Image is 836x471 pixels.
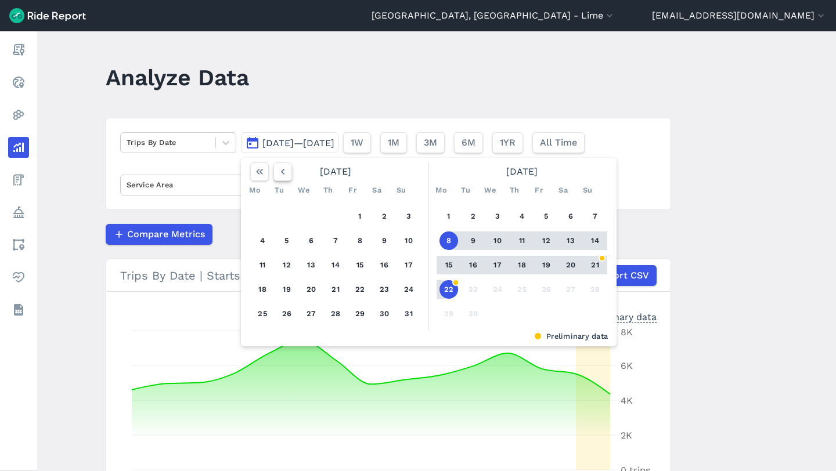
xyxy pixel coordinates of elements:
button: 11 [253,256,272,274]
a: Health [8,267,29,288]
div: Th [319,181,337,200]
img: Ride Report [9,8,86,23]
button: 27 [561,280,580,299]
button: 2 [375,207,394,226]
button: 10 [488,231,507,250]
div: Trips By Date | Starts | Lime [120,265,657,286]
span: 1YR [500,136,516,150]
button: 1 [439,207,458,226]
div: Tu [456,181,475,200]
button: 24 [488,280,507,299]
button: 7 [326,231,345,250]
button: 6M [454,132,483,153]
button: 23 [375,280,394,299]
button: 29 [439,305,458,323]
button: 19 [278,280,296,299]
span: 6M [462,136,475,150]
button: 1YR [492,132,523,153]
button: 23 [464,280,482,299]
tspan: 2K [621,430,632,441]
div: Th [505,181,524,200]
span: All Time [540,136,577,150]
button: [EMAIL_ADDRESS][DOMAIN_NAME] [652,9,827,23]
button: 22 [439,280,458,299]
span: 1M [388,136,399,150]
h1: Analyze Data [106,61,249,93]
button: 18 [253,280,272,299]
a: Datasets [8,299,29,320]
button: 8 [439,231,458,250]
button: 10 [399,231,418,250]
button: 22 [351,280,369,299]
button: 3M [416,132,445,153]
tspan: 8K [621,327,633,338]
button: 3 [399,207,418,226]
button: 30 [464,305,482,323]
button: 5 [278,231,296,250]
span: [DATE]—[DATE] [262,137,334,148]
div: Preliminary data [250,331,608,342]
button: 1 [351,207,369,226]
a: Analyze [8,137,29,158]
button: 1M [380,132,407,153]
button: 21 [586,256,604,274]
button: 12 [278,256,296,274]
a: Policy [8,202,29,223]
span: 1W [351,136,363,150]
div: Su [392,181,410,200]
button: 14 [326,256,345,274]
div: We [481,181,499,200]
span: Export CSV [597,269,649,282]
button: 4 [513,207,531,226]
button: 15 [439,256,458,274]
button: 26 [537,280,556,299]
button: 16 [464,256,482,274]
button: [DATE]—[DATE] [241,132,338,153]
div: Mo [432,181,451,200]
button: 7 [586,207,604,226]
button: 28 [586,280,604,299]
button: 9 [375,231,394,250]
button: 13 [561,231,580,250]
div: Preliminary data [582,310,657,323]
div: Tu [270,181,289,200]
button: 25 [253,305,272,323]
button: 25 [513,280,531,299]
button: 26 [278,305,296,323]
button: 18 [513,256,531,274]
div: Sa [367,181,386,200]
button: 16 [375,256,394,274]
button: 29 [351,305,369,323]
button: 5 [537,207,556,226]
button: 13 [302,256,320,274]
span: Compare Metrics [127,227,205,241]
button: 3 [488,207,507,226]
button: 11 [513,231,531,250]
button: All Time [532,132,585,153]
div: Fr [529,181,548,200]
button: 21 [326,280,345,299]
button: 6 [302,231,320,250]
button: 4 [253,231,272,250]
button: 28 [326,305,345,323]
a: Realtime [8,72,29,93]
button: 12 [537,231,556,250]
button: 30 [375,305,394,323]
div: Fr [343,181,362,200]
div: [DATE] [432,162,612,181]
a: Heatmaps [8,104,29,125]
button: 14 [586,231,604,250]
button: 19 [537,256,556,274]
a: Fees [8,169,29,190]
button: 1W [343,132,371,153]
button: [GEOGRAPHIC_DATA], [GEOGRAPHIC_DATA] - Lime [372,9,615,23]
tspan: 6K [621,360,633,371]
button: 24 [399,280,418,299]
div: Mo [246,181,264,200]
div: We [294,181,313,200]
button: Compare Metrics [106,224,212,245]
button: 20 [302,280,320,299]
a: Report [8,39,29,60]
span: 3M [424,136,437,150]
button: 17 [488,256,507,274]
